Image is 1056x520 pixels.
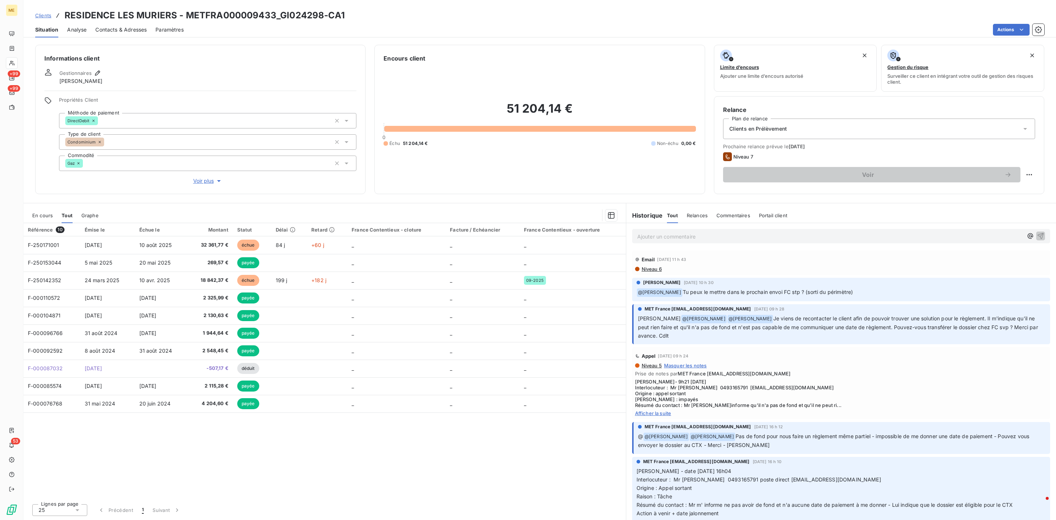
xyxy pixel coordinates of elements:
[637,502,1013,508] span: Résumé du contact : Mr m' informe ne pas avoir de fond et n'a aucune date de paiement à me donner...
[637,510,719,516] span: Action à venir + date jalonnement
[139,227,183,233] div: Échue le
[384,54,425,63] h6: Encours client
[733,154,753,160] span: Niveau 7
[658,354,688,358] span: [DATE] 09 h 24
[38,506,45,514] span: 25
[311,242,324,248] span: +60 j
[729,125,787,132] span: Clients en Prélèvement
[35,26,58,33] span: Situation
[28,226,76,233] div: Référence
[887,64,928,70] span: Gestion du risque
[237,240,259,251] span: échue
[237,398,259,409] span: payée
[98,117,104,124] input: Ajouter une valeur
[450,312,452,319] span: _
[311,227,343,233] div: Retard
[526,278,544,283] span: 09-2025
[684,280,714,285] span: [DATE] 10 h 30
[352,365,354,371] span: _
[450,400,452,407] span: _
[638,315,681,321] span: [PERSON_NAME]
[67,26,87,33] span: Analyse
[642,353,656,359] span: Appel
[62,212,73,218] span: Tout
[637,468,731,474] span: [PERSON_NAME] - date [DATE] 16h04
[237,381,259,392] span: payée
[352,348,354,354] span: _
[95,26,147,33] span: Contacts & Adresses
[638,315,1039,339] span: Je viens de recontacter le client afin de pouvoir trouver une solution pour le règlement. Il m'in...
[191,400,228,407] span: 4 204,60 €
[59,70,92,76] span: Gestionnaires
[276,227,302,233] div: Délai
[139,348,172,354] span: 31 août 2024
[28,295,60,301] span: F-000110572
[683,289,853,295] span: Tu peux le mettre dans le prochain envoi FC stp ? (sorti du périmètre)
[191,312,228,319] span: 2 130,63 €
[524,365,526,371] span: _
[657,257,686,262] span: [DATE] 11 h 43
[6,4,18,16] div: ME
[8,70,20,77] span: +99
[759,212,787,218] span: Portail client
[85,330,118,336] span: 31 août 2024
[641,363,662,368] span: Niveau 5
[28,365,63,371] span: F-000087032
[723,105,1035,114] h6: Relance
[67,161,75,166] span: Gaz
[28,400,63,407] span: F-000076768
[352,259,354,266] span: _
[720,73,803,79] span: Ajouter une limite d’encours autorisé
[524,259,526,266] span: _
[8,85,20,92] span: +99
[28,330,63,336] span: F-000096766
[720,64,759,70] span: Limite d’encours
[85,383,102,389] span: [DATE]
[887,73,1038,85] span: Surveiller ce client en intégrant votre outil de gestion des risques client.
[641,266,662,272] span: Niveau 6
[139,295,157,301] span: [DATE]
[191,227,228,233] div: Montant
[28,312,61,319] span: F-000104871
[191,294,228,302] span: 2 325,99 €
[11,438,20,444] span: 53
[993,24,1030,36] button: Actions
[142,506,144,514] span: 1
[352,312,354,319] span: _
[637,485,692,491] span: Origine : Appel sortant
[28,348,63,354] span: F-000092592
[450,295,452,301] span: _
[645,306,751,312] span: MET France [EMAIL_ADDRESS][DOMAIN_NAME]
[28,259,62,266] span: F-250153044
[524,227,621,233] div: France Contentieux - ouverture
[311,277,326,283] span: +182 j
[85,259,113,266] span: 5 mai 2025
[642,257,655,262] span: Email
[667,212,678,218] span: Tout
[237,363,259,374] span: déduit
[657,140,678,147] span: Non-échu
[524,400,526,407] span: _
[352,242,354,248] span: _
[237,328,259,339] span: payée
[139,330,157,336] span: [DATE]
[59,77,102,85] span: [PERSON_NAME]
[754,425,783,429] span: [DATE] 16 h 12
[44,54,356,63] h6: Informations client
[93,502,137,518] button: Précédent
[139,312,157,319] span: [DATE]
[681,315,727,323] span: @ [PERSON_NAME]
[389,140,400,147] span: Échu
[191,365,228,372] span: -507,17 €
[148,502,185,518] button: Suivant
[191,347,228,354] span: 2 548,45 €
[690,433,735,441] span: @ [PERSON_NAME]
[450,348,452,354] span: _
[85,295,102,301] span: [DATE]
[664,363,707,368] span: Masquer les notes
[450,383,452,389] span: _
[643,458,750,465] span: MET France [EMAIL_ADDRESS][DOMAIN_NAME]
[645,423,751,430] span: MET France [EMAIL_ADDRESS][DOMAIN_NAME]
[56,226,64,233] span: 10
[352,227,441,233] div: France Contentieux - cloture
